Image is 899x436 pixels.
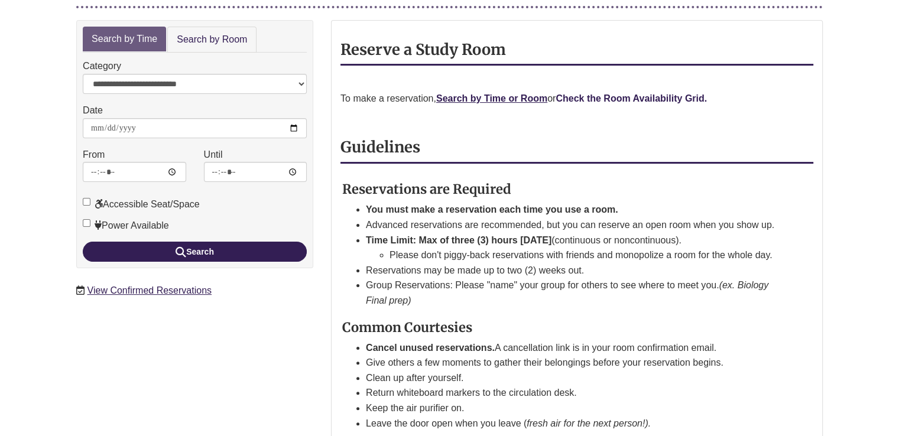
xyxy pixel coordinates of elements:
[340,40,506,59] strong: Reserve a Study Room
[83,103,103,118] label: Date
[83,27,166,52] a: Search by Time
[366,370,785,386] li: Clean up after yourself.
[366,355,785,370] li: Give others a few moments to gather their belongings before your reservation begins.
[366,416,785,431] li: Leave the door open when you leave (
[366,401,785,416] li: Keep the air purifier on.
[83,198,90,206] input: Accessible Seat/Space
[366,233,785,263] li: (continuous or noncontinuous).
[366,204,618,214] strong: You must make a reservation each time you use a room.
[556,93,707,103] a: Check the Room Availability Grid.
[366,340,785,356] li: A cancellation link is in your room confirmation email.
[83,218,169,233] label: Power Available
[167,27,257,53] a: Search by Room
[340,91,813,106] p: To make a reservation, or
[83,58,121,74] label: Category
[366,217,785,233] li: Advanced reservations are recommended, but you can reserve an open room when you show up.
[340,138,420,157] strong: Guidelines
[366,278,785,308] li: Group Reservations: Please "name" your group for others to see where to meet you.
[366,235,551,245] strong: Time Limit: Max of three (3) hours [DATE]
[390,248,785,263] li: Please don't piggy-back reservations with friends and monopolize a room for the whole day.
[527,418,651,428] em: fresh air for the next person!).
[83,197,200,212] label: Accessible Seat/Space
[83,219,90,227] input: Power Available
[83,242,307,262] button: Search
[204,147,223,162] label: Until
[342,319,472,336] strong: Common Courtesies
[366,343,495,353] strong: Cancel unused reservations.
[366,263,785,278] li: Reservations may be made up to two (2) weeks out.
[87,285,212,295] a: View Confirmed Reservations
[342,181,511,197] strong: Reservations are Required
[366,385,785,401] li: Return whiteboard markers to the circulation desk.
[366,280,768,305] em: (ex. Biology Final prep)
[83,147,105,162] label: From
[436,93,547,103] a: Search by Time or Room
